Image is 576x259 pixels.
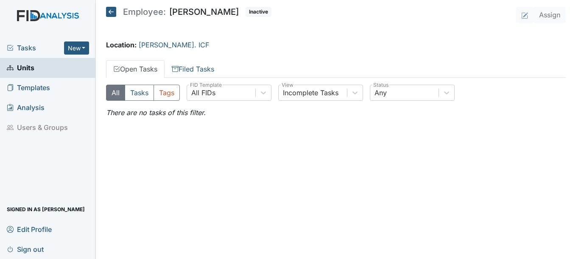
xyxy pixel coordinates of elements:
div: Type filter [106,85,180,101]
button: Tasks [125,85,154,101]
a: Open Tasks [106,60,165,78]
a: [PERSON_NAME]. ICF [139,41,209,49]
span: Signed in as [PERSON_NAME] [7,203,85,216]
button: Assign [534,7,566,23]
span: Sign out [7,242,44,256]
a: Filed Tasks [165,60,221,78]
div: Incomplete Tasks [283,88,338,98]
a: Tasks [7,43,64,53]
span: Units [7,61,34,74]
div: All FIDs [191,88,215,98]
span: Analysis [7,101,45,114]
h5: [PERSON_NAME] [106,7,271,17]
em: There are no tasks of this filter. [106,108,206,117]
span: Employee: [123,8,166,16]
span: Edit Profile [7,223,52,236]
span: Templates [7,81,50,94]
button: New [64,41,89,55]
div: Open Tasks [106,85,566,118]
button: Tags [154,85,180,101]
strong: Location: [106,41,137,49]
button: All [106,85,125,101]
span: Inactive [246,7,271,17]
div: Any [375,88,387,98]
